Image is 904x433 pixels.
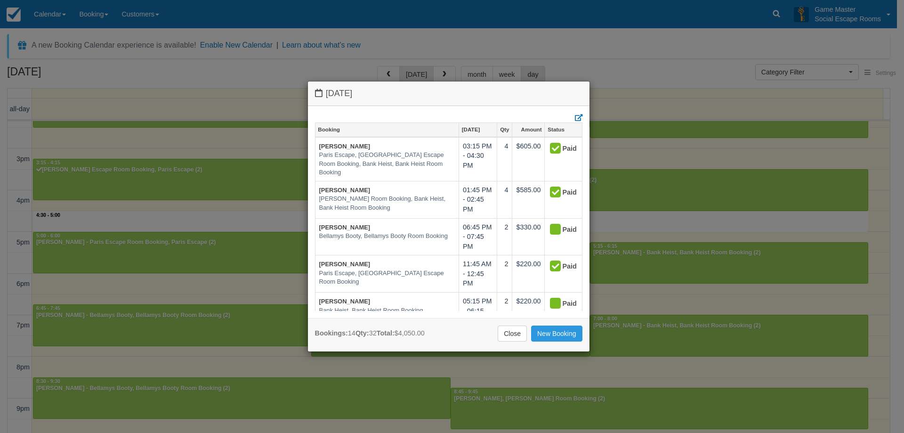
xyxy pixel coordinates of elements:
[315,329,348,337] strong: Bookings:
[512,255,545,293] td: $220.00
[512,292,545,329] td: $220.00
[531,326,582,342] a: New Booking
[377,329,395,337] strong: Total:
[459,255,497,293] td: 11:45 AM - 12:45 PM
[319,269,455,286] em: Paris Escape, [GEOGRAPHIC_DATA] Escape Room Booking
[498,326,527,342] a: Close
[319,151,455,177] em: Paris Escape, [GEOGRAPHIC_DATA] Escape Room Booking, Bank Heist, Bank Heist Room Booking
[459,292,497,329] td: 05:15 PM - 06:15 PM
[549,296,570,311] div: Paid
[497,292,512,329] td: 2
[319,143,371,150] a: [PERSON_NAME]
[315,328,425,338] div: 14 32 $4,050.00
[497,137,512,181] td: 4
[319,224,371,231] a: [PERSON_NAME]
[459,218,497,255] td: 06:45 PM - 07:45 PM
[512,218,545,255] td: $330.00
[549,259,570,274] div: Paid
[319,187,371,194] a: [PERSON_NAME]
[319,261,371,268] a: [PERSON_NAME]
[459,137,497,181] td: 03:15 PM - 04:30 PM
[512,181,545,218] td: $585.00
[315,89,582,98] h4: [DATE]
[459,181,497,218] td: 01:45 PM - 02:45 PM
[319,195,455,212] em: [PERSON_NAME] Room Booking, Bank Heist, Bank Heist Room Booking
[512,123,544,136] a: Amount
[545,123,581,136] a: Status
[497,123,512,136] a: Qty
[497,255,512,293] td: 2
[497,181,512,218] td: 4
[319,232,455,241] em: Bellamys Booty, Bellamys Booty Room Booking
[497,218,512,255] td: 2
[315,123,459,136] a: Booking
[549,185,570,200] div: Paid
[319,306,455,315] em: Bank Heist, Bank Heist Room Booking
[549,222,570,237] div: Paid
[355,329,369,337] strong: Qty:
[549,141,570,156] div: Paid
[512,137,545,181] td: $605.00
[459,123,497,136] a: [DATE]
[319,298,371,305] a: [PERSON_NAME]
